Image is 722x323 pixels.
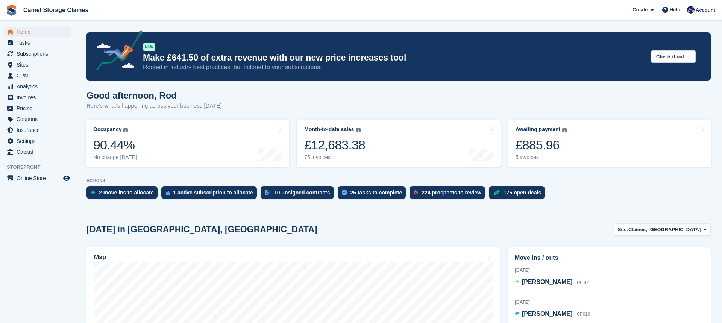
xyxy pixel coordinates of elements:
[338,186,410,203] a: 25 tasks to complete
[670,6,680,14] span: Help
[515,253,704,262] h2: Move ins / outs
[17,125,62,135] span: Insurance
[17,92,62,103] span: Invoices
[4,27,71,37] a: menu
[4,114,71,124] a: menu
[93,137,137,153] div: 90.44%
[86,224,317,235] h2: [DATE] in [GEOGRAPHIC_DATA], [GEOGRAPHIC_DATA]
[4,136,71,146] a: menu
[516,126,561,133] div: Awaiting payment
[4,38,71,48] a: menu
[687,6,695,14] img: Rod
[7,164,75,171] span: Storefront
[651,50,696,63] button: Check it out →
[297,120,500,167] a: Month-to-date sales £12,683.38 75 invoices
[86,102,222,110] p: Here's what's happening across your business [DATE]
[143,63,645,71] p: Rooted in industry best practices, but tailored to your subscriptions.
[123,128,128,132] img: icon-info-grey-7440780725fd019a000dd9b08b2336e03edf1995a4989e88bcd33f0948082b44.svg
[489,186,549,203] a: 175 open deals
[515,299,704,306] div: [DATE]
[17,38,62,48] span: Tasks
[4,49,71,59] a: menu
[515,278,589,287] a: [PERSON_NAME] DF 42
[17,103,62,114] span: Pricing
[4,70,71,81] a: menu
[516,137,567,153] div: £885.96
[4,125,71,135] a: menu
[94,254,106,261] h2: Map
[173,190,253,196] div: 1 active subscription to allocate
[93,126,121,133] div: Occupancy
[562,128,567,132] img: icon-info-grey-7440780725fd019a000dd9b08b2336e03edf1995a4989e88bcd33f0948082b44.svg
[261,186,338,203] a: 10 unsigned contracts
[17,136,62,146] span: Settings
[17,173,62,183] span: Online Store
[350,190,402,196] div: 25 tasks to complete
[4,147,71,157] a: menu
[493,190,500,195] img: deal-1b604bf984904fb50ccaf53a9ad4b4a5d6e5aea283cecdc64d6e3604feb123c2.svg
[91,190,95,195] img: move_ins_to_allocate_icon-fdf77a2bb77ea45bf5b3d319d69a93e2d87916cf1d5bf7949dd705db3b84f3ca.svg
[17,114,62,124] span: Coupons
[356,128,361,132] img: icon-info-grey-7440780725fd019a000dd9b08b2336e03edf1995a4989e88bcd33f0948082b44.svg
[410,186,489,203] a: 224 prospects to review
[577,312,590,317] span: CF019
[614,223,711,236] button: Site: Claines, [GEOGRAPHIC_DATA]
[4,173,71,183] a: menu
[422,190,481,196] div: 224 prospects to review
[4,59,71,70] a: menu
[633,6,648,14] span: Create
[143,43,155,51] div: NEW
[522,311,572,317] span: [PERSON_NAME]
[86,90,222,100] h1: Good afternoon, Rod
[86,178,711,183] p: ACTIONS
[17,49,62,59] span: Subscriptions
[304,154,365,161] div: 75 invoices
[265,190,270,195] img: contract_signature_icon-13c848040528278c33f63329250d36e43548de30e8caae1d1a13099fd9432cc5.svg
[143,52,645,63] p: Make £641.50 of extra revenue with our new price increases tool
[577,280,589,285] span: DF 42
[4,103,71,114] a: menu
[17,27,62,37] span: Home
[414,190,418,195] img: prospect-51fa495bee0391a8d652442698ab0144808aea92771e9ea1ae160a38d050c398.svg
[161,186,261,203] a: 1 active subscription to allocate
[17,81,62,92] span: Analytics
[696,6,715,14] span: Account
[516,154,567,161] div: 5 invoices
[86,186,161,203] a: 2 move ins to allocate
[304,137,365,153] div: £12,683.38
[4,92,71,103] a: menu
[90,30,143,73] img: price-adjustments-announcement-icon-8257ccfd72463d97f412b2fc003d46551f7dbcb40ab6d574587a9cd5c0d94...
[515,309,590,319] a: [PERSON_NAME] CF019
[274,190,330,196] div: 10 unsigned contracts
[6,5,17,16] img: stora-icon-8386f47178a22dfd0bd8f6a31ec36ba5ce8667c1dd55bd0f319d3a0aa187defe.svg
[515,267,704,274] div: [DATE]
[508,120,711,167] a: Awaiting payment £885.96 5 invoices
[342,190,347,195] img: task-75834270c22a3079a89374b754ae025e5fb1db73e45f91037f5363f120a921f8.svg
[17,70,62,81] span: CRM
[504,190,541,196] div: 175 open deals
[62,174,71,183] a: Preview store
[4,81,71,92] a: menu
[628,226,701,234] span: Claines, [GEOGRAPHIC_DATA]
[17,147,62,157] span: Capital
[166,190,170,195] img: active_subscription_to_allocate_icon-d502201f5373d7db506a760aba3b589e785aa758c864c3986d89f69b8ff3...
[99,190,154,196] div: 2 move ins to allocate
[304,126,354,133] div: Month-to-date sales
[86,120,289,167] a: Occupancy 90.44% No change [DATE]
[93,154,137,161] div: No change [DATE]
[20,4,91,16] a: Camel Storage Claines
[522,279,572,285] span: [PERSON_NAME]
[17,59,62,70] span: Sites
[618,226,628,234] span: Site:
